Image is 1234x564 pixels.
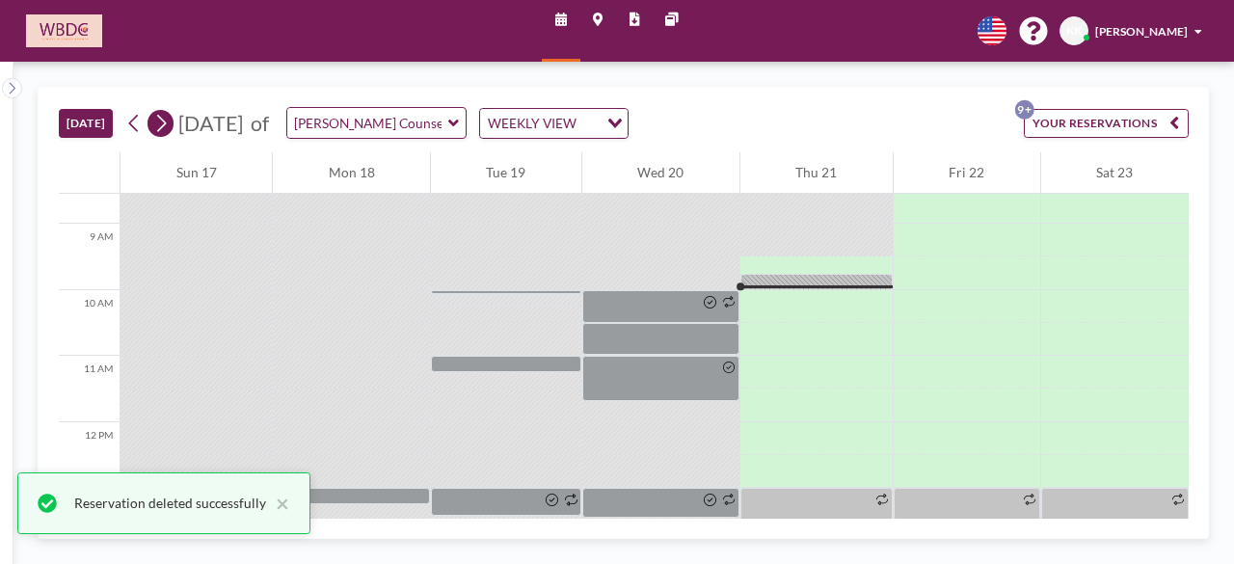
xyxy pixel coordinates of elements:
[740,152,893,194] div: Thu 21
[582,152,739,194] div: Wed 20
[1095,24,1188,39] span: [PERSON_NAME]
[59,109,113,139] button: [DATE]
[178,111,243,136] span: [DATE]
[273,152,430,194] div: Mon 18
[287,108,448,138] input: McHugh Counseling Room
[121,152,272,194] div: Sun 17
[59,224,120,289] div: 9 AM
[1066,24,1082,39] span: KK
[59,290,120,356] div: 10 AM
[1024,109,1189,139] button: YOUR RESERVATIONS9+
[480,109,628,139] div: Search for option
[26,14,102,47] img: organization-logo
[74,492,266,515] div: Reservation deleted successfully
[59,356,120,421] div: 11 AM
[894,152,1040,194] div: Fri 22
[431,152,581,194] div: Tue 19
[266,492,289,515] button: close
[1014,99,1034,120] p: 9+
[59,422,120,488] div: 12 PM
[484,113,579,135] span: WEEKLY VIEW
[251,111,269,137] span: of
[1041,152,1189,194] div: Sat 23
[581,113,596,135] input: Search for option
